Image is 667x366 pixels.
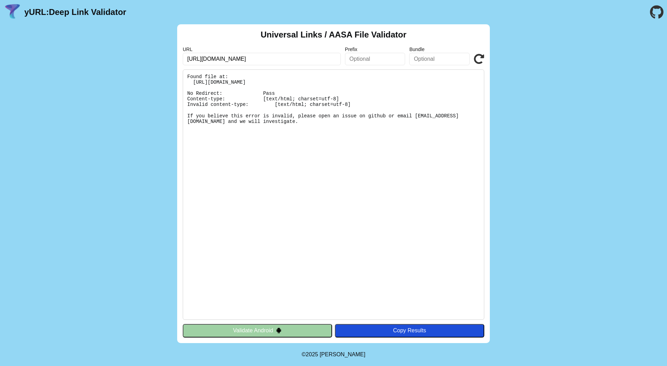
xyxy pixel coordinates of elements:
[409,53,470,65] input: Optional
[345,47,405,52] label: Prefix
[183,53,341,65] input: Required
[335,324,484,337] button: Copy Results
[409,47,470,52] label: Bundle
[3,3,22,21] img: yURL Logo
[183,324,332,337] button: Validate Android
[183,69,484,320] pre: Found file at: [URL][DOMAIN_NAME] No Redirect: Pass Content-type: [text/html; charset=utf-8] Inva...
[302,343,365,366] footer: ©
[306,351,318,357] span: 2025
[183,47,341,52] label: URL
[261,30,406,40] h2: Universal Links / AASA File Validator
[338,327,481,334] div: Copy Results
[320,351,365,357] a: Michael Ibragimchayev's Personal Site
[345,53,405,65] input: Optional
[276,327,282,333] img: droidIcon.svg
[24,7,126,17] a: yURL:Deep Link Validator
